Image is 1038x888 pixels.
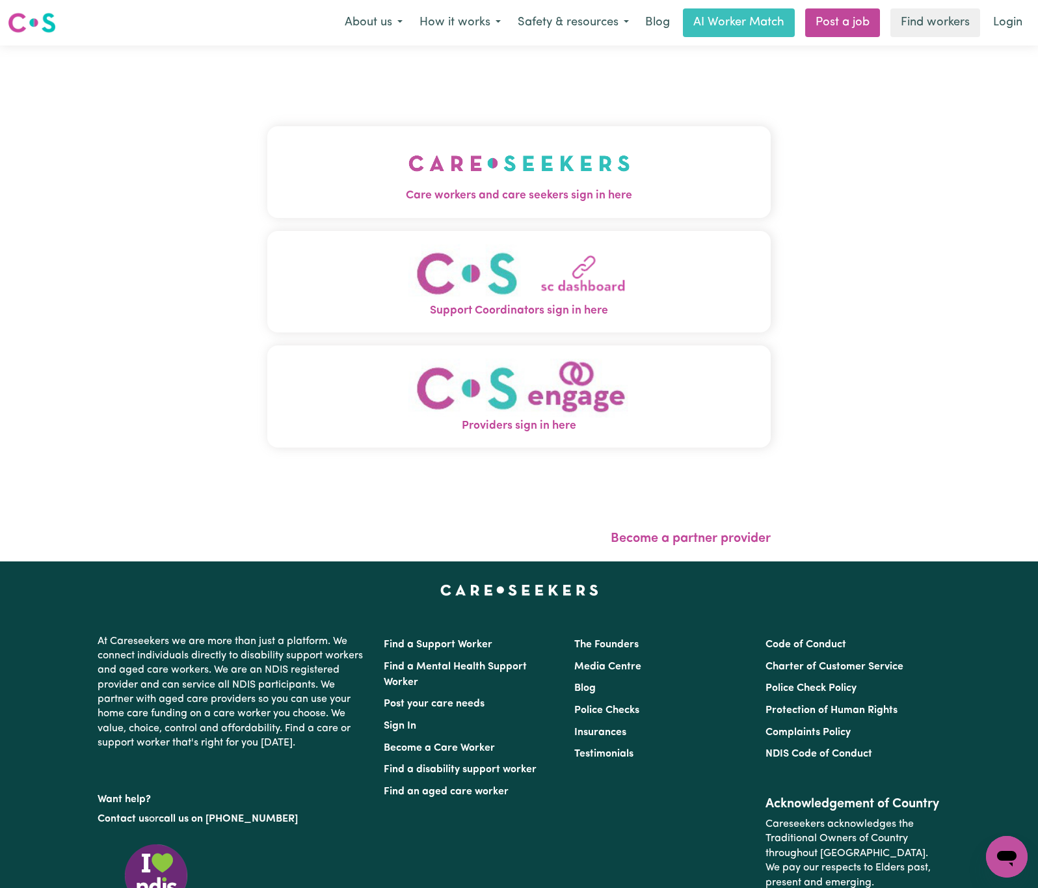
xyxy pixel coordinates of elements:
[159,814,298,824] a: call us on [PHONE_NUMBER]
[411,9,509,36] button: How it works
[440,585,598,595] a: Careseekers home page
[574,705,639,716] a: Police Checks
[267,345,771,448] button: Providers sign in here
[574,727,626,738] a: Insurances
[683,8,795,37] a: AI Worker Match
[384,787,509,797] a: Find an aged care worker
[765,639,846,650] a: Code of Conduct
[765,683,857,693] a: Police Check Policy
[384,743,495,753] a: Become a Care Worker
[765,705,898,716] a: Protection of Human Rights
[765,662,903,672] a: Charter of Customer Service
[637,8,678,37] a: Blog
[765,749,872,759] a: NDIS Code of Conduct
[805,8,880,37] a: Post a job
[574,683,596,693] a: Blog
[267,187,771,204] span: Care workers and care seekers sign in here
[574,749,633,759] a: Testimonials
[98,787,368,807] p: Want help?
[336,9,411,36] button: About us
[98,807,368,831] p: or
[986,836,1028,878] iframe: Button to launch messaging window
[98,814,149,824] a: Contact us
[267,418,771,435] span: Providers sign in here
[765,796,940,812] h2: Acknowledgement of Country
[509,9,637,36] button: Safety & resources
[985,8,1030,37] a: Login
[384,721,416,731] a: Sign In
[574,662,641,672] a: Media Centre
[267,231,771,333] button: Support Coordinators sign in here
[765,727,851,738] a: Complaints Policy
[267,126,771,217] button: Care workers and care seekers sign in here
[98,629,368,756] p: At Careseekers we are more than just a platform. We connect individuals directly to disability su...
[384,699,485,709] a: Post your care needs
[384,662,527,688] a: Find a Mental Health Support Worker
[267,303,771,319] span: Support Coordinators sign in here
[890,8,980,37] a: Find workers
[384,764,537,775] a: Find a disability support worker
[574,639,639,650] a: The Founders
[8,11,56,34] img: Careseekers logo
[384,639,492,650] a: Find a Support Worker
[8,8,56,38] a: Careseekers logo
[611,532,771,545] a: Become a partner provider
